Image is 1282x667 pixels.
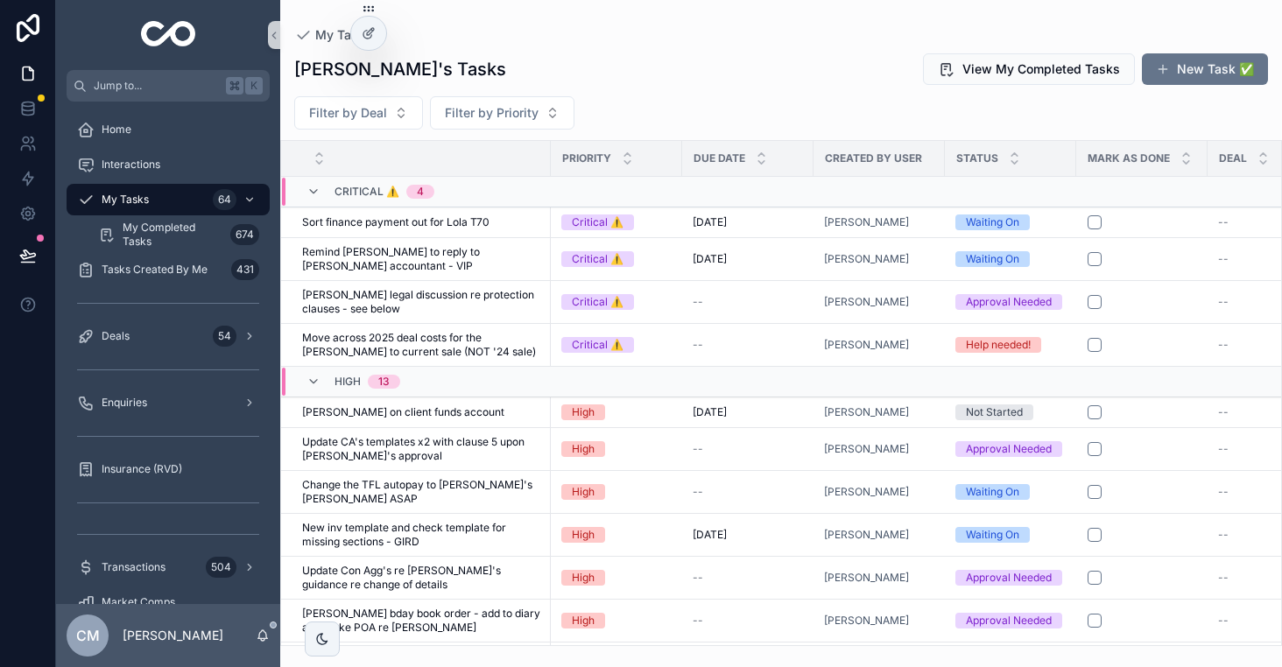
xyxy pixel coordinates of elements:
a: [PERSON_NAME] on client funds account [302,405,540,419]
a: Critical ⚠️️ [561,214,672,230]
span: Sort finance payment out for Lola T70 [302,215,490,229]
div: scrollable content [56,102,280,604]
div: 674 [230,224,259,245]
span: Mark As Done [1088,151,1170,165]
a: [PERSON_NAME] [824,571,934,585]
span: -- [1218,295,1229,309]
span: -- [1218,571,1229,585]
div: Critical ⚠️️ [572,251,623,267]
a: Waiting On [955,527,1066,543]
span: Critical ⚠️️ [335,185,399,199]
a: Waiting On [955,214,1066,230]
div: Waiting On [966,484,1019,500]
a: [PERSON_NAME] [824,215,909,229]
span: Filter by Priority [445,104,539,122]
img: App logo [141,21,196,49]
a: High [561,441,672,457]
a: High [561,527,672,543]
a: Critical ⚠️️ [561,337,672,353]
a: My Completed Tasks674 [88,219,270,250]
a: Sort finance payment out for Lola T70 [302,215,540,229]
h1: [PERSON_NAME]'s Tasks [294,57,506,81]
div: Approval Needed [966,294,1052,310]
a: Market Comps [67,586,270,618]
span: Jump to... [94,79,219,93]
span: -- [693,338,703,352]
span: -- [1218,405,1229,419]
a: -- [693,571,803,585]
span: View My Completed Tasks [962,60,1120,78]
button: View My Completed Tasks [923,53,1135,85]
span: Interactions [102,158,160,172]
div: Approval Needed [966,570,1052,586]
a: [PERSON_NAME] [824,295,909,309]
a: [PERSON_NAME] [824,252,934,266]
a: Help needed! [955,337,1066,353]
a: Move across 2025 deal costs for the [PERSON_NAME] to current sale (NOT '24 sale) [302,331,540,359]
div: High [572,441,595,457]
a: -- [693,614,803,628]
div: High [572,404,595,420]
a: [DATE] [693,405,803,419]
span: Created By User [825,151,922,165]
span: Home [102,123,131,137]
a: Home [67,114,270,145]
span: -- [1218,252,1229,266]
a: Deals54 [67,320,270,352]
div: Waiting On [966,251,1019,267]
span: [DATE] [693,528,727,542]
a: [PERSON_NAME] [824,295,934,309]
a: My Tasks [294,26,372,44]
a: Update CA's templates x2 with clause 5 upon [PERSON_NAME]'s approval [302,435,540,463]
div: 504 [206,557,236,578]
div: Help needed! [966,337,1031,353]
span: [PERSON_NAME] on client funds account [302,405,504,419]
a: Remind [PERSON_NAME] to reply to [PERSON_NAME] accountant - VIP [302,245,540,273]
div: High [572,527,595,543]
a: High [561,570,672,586]
span: Due Date [694,151,745,165]
span: Priority [562,151,611,165]
span: [DATE] [693,252,727,266]
div: 54 [213,326,236,347]
span: [PERSON_NAME] [824,442,909,456]
a: [PERSON_NAME] [824,405,934,419]
a: Approval Needed [955,294,1066,310]
div: 4 [417,185,424,199]
a: My Tasks64 [67,184,270,215]
a: [PERSON_NAME] [824,485,934,499]
span: -- [1218,528,1229,542]
span: -- [1218,215,1229,229]
a: [PERSON_NAME] [824,215,934,229]
div: High [572,613,595,628]
span: -- [693,485,703,499]
span: -- [1218,338,1229,352]
a: Update Con Agg's re [PERSON_NAME]'s guidance re change of details [302,564,540,592]
a: Change the TFL autopay to [PERSON_NAME]'s [PERSON_NAME] ASAP [302,478,540,506]
div: 64 [213,189,236,210]
a: -- [693,295,803,309]
div: Approval Needed [966,441,1052,457]
span: My Tasks [102,193,149,207]
span: Tasks Created By Me [102,263,208,277]
span: New inv template and check template for missing sections - GIRD [302,521,540,549]
a: High [561,484,672,500]
a: [DATE] [693,252,803,266]
span: [PERSON_NAME] [824,571,909,585]
a: -- [693,485,803,499]
div: Critical ⚠️️ [572,214,623,230]
a: -- [693,442,803,456]
a: [PERSON_NAME] [824,485,909,499]
a: [DATE] [693,215,803,229]
a: Waiting On [955,484,1066,500]
span: -- [693,295,703,309]
a: [PERSON_NAME] [824,405,909,419]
